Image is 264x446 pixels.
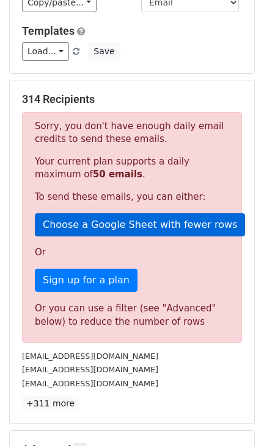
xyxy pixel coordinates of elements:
a: Choose a Google Sheet with fewer rows [35,213,245,236]
small: [EMAIL_ADDRESS][DOMAIN_NAME] [22,352,158,361]
p: Sorry, you don't have enough daily email credits to send these emails. [35,120,229,146]
p: To send these emails, you can either: [35,191,229,204]
a: Sign up for a plan [35,269,137,292]
a: Load... [22,42,69,61]
h5: 314 Recipients [22,93,242,106]
p: Your current plan supports a daily maximum of . [35,155,229,181]
small: [EMAIL_ADDRESS][DOMAIN_NAME] [22,379,158,388]
p: Or [35,246,229,259]
a: Templates [22,24,75,37]
button: Save [88,42,120,61]
div: Chat-Widget [203,388,264,446]
div: Or you can use a filter (see "Advanced" below) to reduce the number of rows [35,302,229,329]
strong: 50 emails [93,169,142,180]
small: [EMAIL_ADDRESS][DOMAIN_NAME] [22,365,158,374]
iframe: Chat Widget [203,388,264,446]
a: +311 more [22,396,79,411]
